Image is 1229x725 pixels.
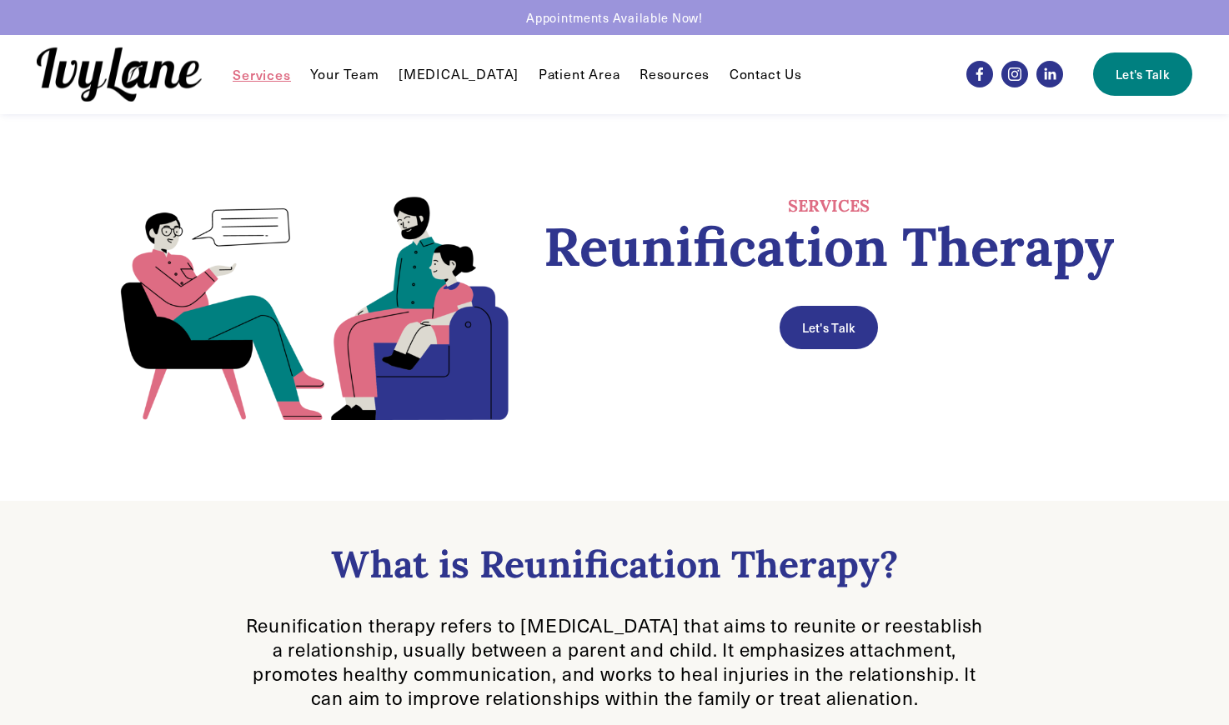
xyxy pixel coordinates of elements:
[233,66,290,83] span: Services
[239,542,990,587] h2: What is Reunification Therapy?
[539,64,620,84] a: Patient Area
[730,64,802,84] a: Contact Us
[310,64,379,84] a: Your Team
[37,47,202,102] img: Ivy Lane Counseling &mdash; Therapy that works for you
[640,66,710,83] span: Resources
[239,613,990,711] p: Reunification therapy refers to [MEDICAL_DATA] that aims to reunite or reestablish a relationship...
[966,61,993,87] a: Facebook
[1036,61,1063,87] a: LinkedIn
[543,217,1115,277] h1: Reunification Therapy
[780,306,878,349] a: Let's Talk
[640,64,710,84] a: folder dropdown
[1001,61,1028,87] a: Instagram
[543,195,1115,217] h4: SERVICES
[1093,52,1191,96] a: Let's Talk
[233,64,290,84] a: folder dropdown
[399,64,519,84] a: [MEDICAL_DATA]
